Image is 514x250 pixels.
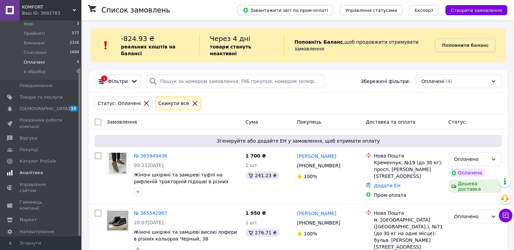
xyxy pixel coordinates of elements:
b: Поповніть Баланс [294,39,343,45]
span: Каталог ProSale [20,158,56,164]
span: 100% [304,231,317,236]
img: Фото товару [109,153,127,174]
div: 241.23 ₴ [245,171,279,180]
button: Управління статусами [340,5,402,15]
a: Поповнити баланс [435,39,496,52]
span: 4 [77,59,79,65]
span: Згенеруйте або додайте ЕН у замовлення, щоб отримати оплату [97,138,499,144]
span: 3 [77,21,79,27]
span: 20:07[DATE] [134,220,164,225]
span: 0 [77,69,79,75]
button: Завантажити звіт по пром-оплаті [237,5,333,15]
span: 1684 [70,49,79,56]
span: 1 шт. [245,163,259,168]
span: Оплачені [421,78,444,85]
span: Доставка та оплата [366,119,415,125]
span: Товари та послуги [20,94,63,100]
span: Маркет [20,217,37,223]
a: [PERSON_NAME] [297,210,336,217]
div: Статус: Оплачені [96,100,142,107]
div: Нова Пошта [374,210,443,216]
span: Відгуки [20,135,37,141]
h1: Список замовлень [101,6,170,14]
div: Оплачено [454,155,488,163]
span: Збережені фільтри: [361,78,410,85]
span: Аналітика [20,170,43,176]
a: № 365542967 [134,210,167,216]
span: Покупець [297,119,321,125]
b: товари стануть неактивні [210,44,251,56]
span: Гаманець компанії [20,199,63,211]
input: Пошук за номером замовлення, ПІБ покупця, номером телефону, Email, номером накладної [146,75,324,88]
span: KOMFORT [22,4,73,10]
a: [PERSON_NAME] [297,153,336,160]
span: 577 [72,30,79,37]
span: 1 шт. [245,220,259,225]
a: № 365949436 [134,153,167,159]
span: 1 950 ₴ [245,210,266,216]
span: Повідомлення [20,83,52,89]
span: Через 4 дні [210,35,250,43]
div: Нова Пошта [374,152,443,159]
div: Пром-оплата [374,192,443,199]
span: Управління статусами [345,8,397,13]
span: в обробці [24,69,45,75]
span: Фільтри [108,78,128,85]
div: [PHONE_NUMBER] [296,161,342,170]
span: Виконані [24,40,45,46]
span: Покупці [20,147,38,153]
b: реальних коштів на балансі [121,44,175,56]
b: Поповнити баланс [442,43,489,48]
div: Cкинути все [157,100,190,107]
a: Фото товару [107,152,128,174]
span: Cума [245,119,258,125]
span: [DEMOGRAPHIC_DATA] [20,106,70,112]
a: Створити замовлення [439,7,507,13]
span: 13 [69,106,78,111]
div: Дешева доставка [448,180,502,193]
span: (4) [445,79,452,84]
span: Статус [448,119,466,125]
div: , щоб продовжити отримувати замовлення [284,34,435,57]
span: -824.93 ₴ [121,35,154,43]
button: Експорт [409,5,439,15]
span: Оплачені [24,59,45,65]
a: Жіночі шкіряні та замшеві туфлі на рифленій тракторній підошві в різних кольорах капучіно замша, 39 [134,172,229,191]
div: Оплачено [454,213,488,220]
img: Фото товару [107,211,128,230]
span: 100% [304,174,317,179]
div: Оплачено [448,169,485,177]
span: 09:21[DATE] [134,163,164,168]
button: Створити замовлення [445,5,507,15]
div: Ваш ID: 3692783 [22,10,81,16]
span: Завантажити звіт по пром-оплаті [243,7,328,13]
a: Додати ЕН [374,183,400,188]
span: Прийняті [24,30,45,37]
span: Скасовані [24,49,47,56]
div: [PHONE_NUMBER] [296,218,342,228]
span: 1 700 ₴ [245,153,266,159]
div: 276.71 ₴ [245,229,279,237]
span: Показники роботи компанії [20,117,63,129]
span: Замовлення [107,119,137,125]
span: Створити замовлення [451,8,502,13]
img: :exclamation: [101,40,111,50]
span: Налаштування [20,229,54,235]
button: Чат з покупцем [499,209,512,222]
a: Жіночі шкіряні та замшеві високі лофери в різних кольорах Черный, 38 [134,229,237,242]
span: 2326 [70,40,79,46]
span: Нові [24,21,33,27]
span: Експорт [415,8,434,13]
div: Кременчук, №19 (до 30 кг): просп. [PERSON_NAME][STREET_ADDRESS] [374,159,443,180]
span: Управління сайтом [20,182,63,194]
a: Фото товару [107,210,128,231]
